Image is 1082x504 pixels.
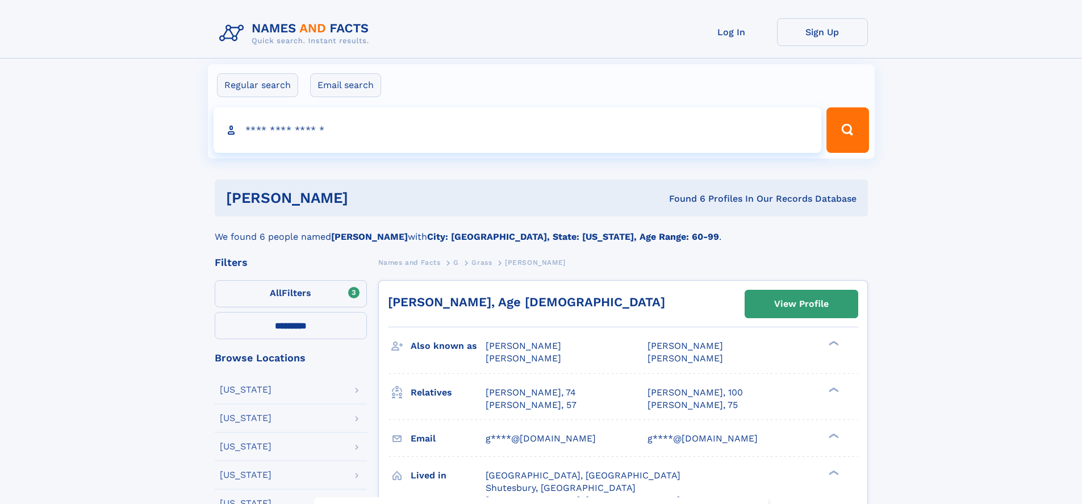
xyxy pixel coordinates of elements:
[453,255,459,269] a: G
[486,353,561,364] span: [PERSON_NAME]
[215,353,367,363] div: Browse Locations
[826,386,839,393] div: ❯
[471,259,492,266] span: Grass
[411,429,486,448] h3: Email
[215,257,367,268] div: Filters
[220,385,271,394] div: [US_STATE]
[505,259,566,266] span: [PERSON_NAME]
[826,432,839,439] div: ❯
[647,386,743,399] a: [PERSON_NAME], 100
[508,193,857,205] div: Found 6 Profiles In Our Records Database
[647,399,738,411] a: [PERSON_NAME], 75
[486,340,561,351] span: [PERSON_NAME]
[486,399,576,411] a: [PERSON_NAME], 57
[215,280,367,307] label: Filters
[774,291,829,317] div: View Profile
[331,231,408,242] b: [PERSON_NAME]
[486,470,680,481] span: [GEOGRAPHIC_DATA], [GEOGRAPHIC_DATA]
[647,340,723,351] span: [PERSON_NAME]
[453,259,459,266] span: G
[220,414,271,423] div: [US_STATE]
[411,383,486,402] h3: Relatives
[270,288,282,298] span: All
[471,255,492,269] a: Grass
[388,295,665,309] a: [PERSON_NAME], Age [DEMOGRAPHIC_DATA]
[486,482,636,493] span: Shutesbury, [GEOGRAPHIC_DATA]
[411,466,486,485] h3: Lived in
[215,18,378,49] img: Logo Names and Facts
[777,18,868,46] a: Sign Up
[427,231,719,242] b: City: [GEOGRAPHIC_DATA], State: [US_STATE], Age Range: 60-99
[745,290,858,318] a: View Profile
[220,442,271,451] div: [US_STATE]
[378,255,441,269] a: Names and Facts
[310,73,381,97] label: Email search
[826,107,868,153] button: Search Button
[220,470,271,480] div: [US_STATE]
[226,191,509,205] h1: [PERSON_NAME]
[686,18,777,46] a: Log In
[411,336,486,356] h3: Also known as
[214,107,822,153] input: search input
[647,353,723,364] span: [PERSON_NAME]
[486,386,576,399] a: [PERSON_NAME], 74
[215,216,868,244] div: We found 6 people named with .
[826,469,839,476] div: ❯
[217,73,298,97] label: Regular search
[826,340,839,347] div: ❯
